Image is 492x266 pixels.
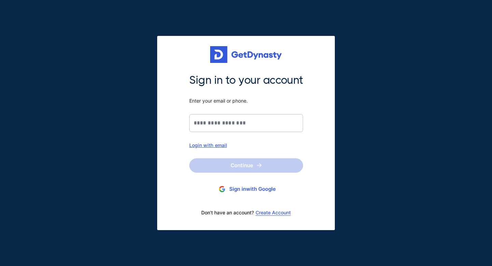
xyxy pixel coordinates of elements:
span: Sign in to your account [189,73,303,88]
img: Get started for free with Dynasty Trust Company [210,46,282,63]
div: Don’t have an account? [189,205,303,220]
div: Login with email [189,142,303,148]
button: Sign inwith Google [189,183,303,196]
a: Create Account [256,210,291,215]
span: Enter your email or phone. [189,98,303,104]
